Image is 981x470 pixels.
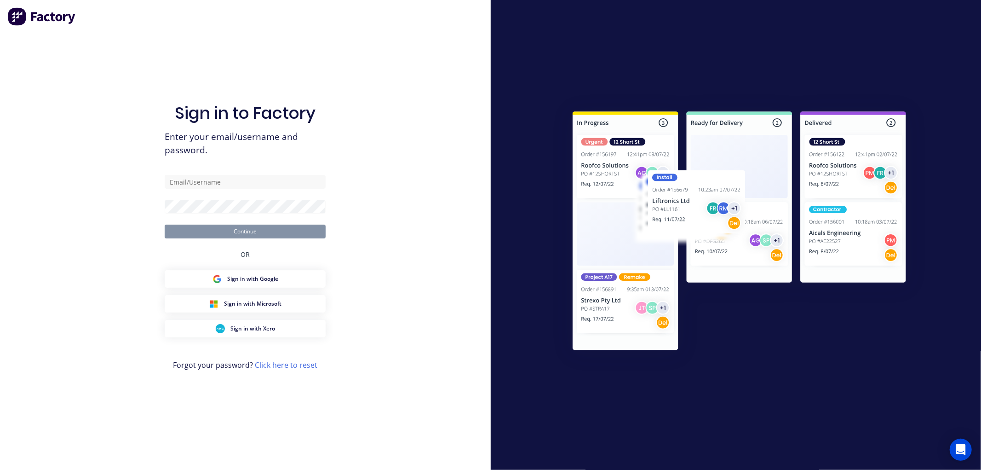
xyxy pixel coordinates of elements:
a: Click here to reset [255,360,317,370]
button: Microsoft Sign inSign in with Microsoft [165,295,326,313]
button: Continue [165,225,326,238]
h1: Sign in to Factory [175,103,316,123]
span: Sign in with Microsoft [224,300,281,308]
button: Xero Sign inSign in with Xero [165,320,326,337]
img: Sign in [552,93,926,372]
span: Sign in with Google [227,275,278,283]
div: OR [241,238,250,270]
button: Google Sign inSign in with Google [165,270,326,288]
span: Sign in with Xero [230,325,275,333]
span: Forgot your password? [173,360,317,371]
img: Xero Sign in [216,324,225,333]
img: Microsoft Sign in [209,299,218,308]
div: Open Intercom Messenger [950,439,972,461]
img: Factory [7,7,76,26]
span: Enter your email/username and password. [165,130,326,157]
img: Google Sign in [212,274,222,284]
input: Email/Username [165,175,326,189]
